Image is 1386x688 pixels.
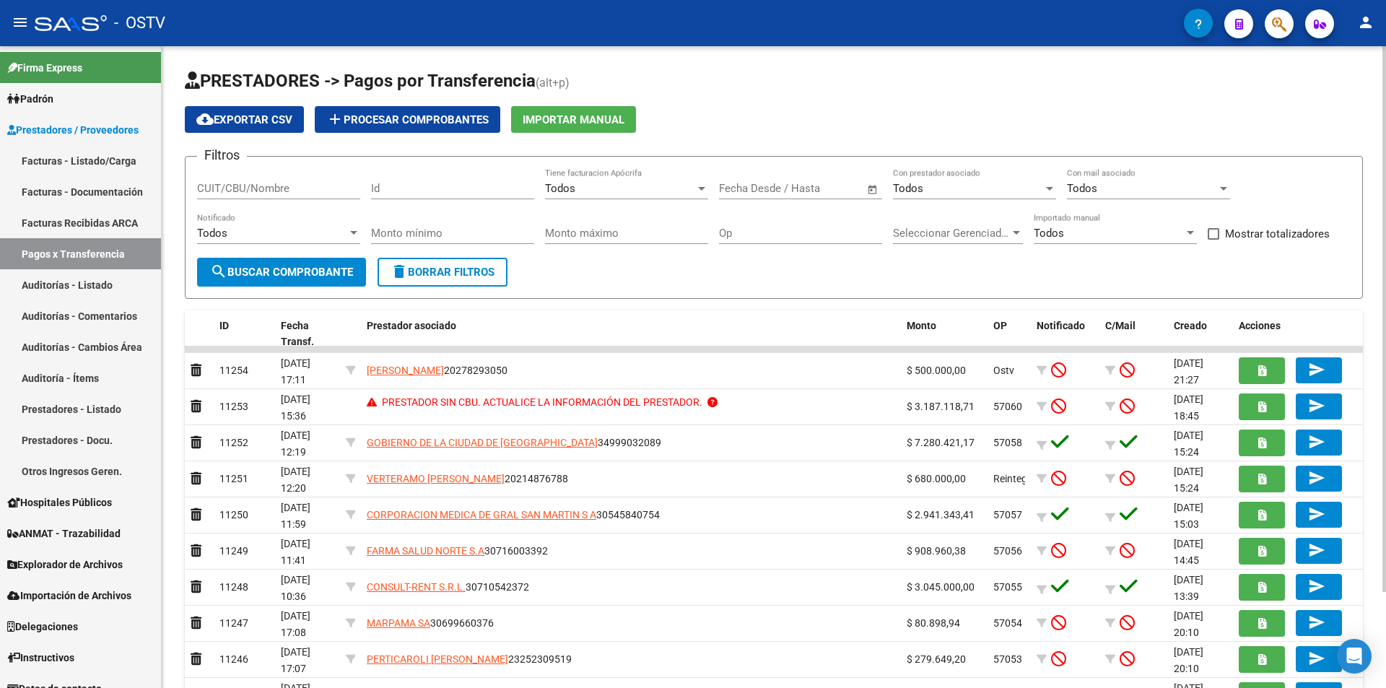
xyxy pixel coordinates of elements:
span: $ 7.280.421,17 [907,437,975,448]
span: Buscar Comprobante [210,266,353,279]
mat-icon: send [1308,614,1325,631]
span: $ 3.045.000,00 [907,581,975,593]
span: [DATE] 15:24 [1174,466,1203,494]
span: 30710542372 [367,581,529,593]
span: PRESTADORES -> Pagos por Transferencia [185,71,536,91]
span: PERTICAROLI [PERSON_NAME] [367,653,508,665]
span: CORPORACION MEDICA DE GRAL SAN MARTIN S A [367,509,596,521]
button: Procesar Comprobantes [315,106,500,133]
datatable-header-cell: Monto [901,310,988,358]
span: C/Mail [1105,320,1136,331]
span: 57058 [993,437,1022,448]
span: 34999032089 [367,437,661,448]
button: Importar Manual [511,106,636,133]
mat-icon: delete [391,263,408,280]
span: Creado [1174,320,1207,331]
datatable-header-cell: Prestador asociado [361,310,901,358]
span: [DATE] 13:39 [1174,574,1203,602]
span: Seleccionar Gerenciador [893,227,1010,240]
span: Borrar Filtros [391,266,494,279]
span: 23252309519 [367,653,572,665]
span: [DATE] 12:19 [281,430,310,458]
span: $ 680.000,00 [907,473,966,484]
span: Todos [893,182,923,195]
span: MARPAMA SA [367,617,430,629]
span: Todos [1034,227,1064,240]
span: Ostv [993,365,1014,376]
input: Start date [719,182,766,195]
span: [PERSON_NAME] [367,365,444,376]
mat-icon: send [1308,578,1325,595]
mat-icon: send [1308,469,1325,487]
span: [DATE] 15:03 [1174,502,1203,530]
datatable-header-cell: ID [214,310,275,358]
span: [DATE] 20:10 [1174,610,1203,638]
span: 30699660376 [367,617,494,629]
span: [DATE] 17:07 [281,646,310,674]
span: Firma Express [7,60,82,76]
span: 11249 [219,545,248,557]
span: CONSULT-RENT S.R.L. [367,581,466,593]
span: (alt+p) [536,76,570,90]
span: $ 3.187.118,71 [907,401,975,412]
span: ID [219,320,229,331]
span: Instructivos [7,650,74,666]
span: 57055 [993,581,1022,593]
mat-icon: send [1308,541,1325,559]
span: Explorador de Archivos [7,557,123,572]
span: Importación de Archivos [7,588,131,604]
mat-icon: send [1308,650,1325,667]
span: [DATE] 17:11 [281,357,310,386]
span: [DATE] 10:36 [281,574,310,602]
span: [DATE] 15:36 [281,393,310,422]
span: Delegaciones [7,619,78,635]
span: Fecha Transf. [281,320,314,348]
span: 57053 [993,653,1022,665]
span: [DATE] 21:27 [1174,357,1203,386]
span: Acciones [1239,320,1281,331]
span: Padrón [7,91,53,107]
mat-icon: search [210,263,227,280]
datatable-header-cell: OP [988,310,1031,358]
span: 57054 [993,617,1022,629]
datatable-header-cell: C/Mail [1099,310,1168,358]
span: - OSTV [114,7,165,39]
span: [DATE] 18:45 [1174,393,1203,422]
span: $ 2.941.343,41 [907,509,975,521]
span: FARMA SALUD NORTE S.A [367,545,484,557]
span: 11250 [219,509,248,521]
span: OP [993,320,1007,331]
div: Open Intercom Messenger [1337,639,1372,674]
mat-icon: add [326,110,344,128]
span: [DATE] 14:45 [1174,538,1203,566]
span: 11251 [219,473,248,484]
span: Prestador asociado [367,320,456,331]
span: Prestadores / Proveedores [7,122,139,138]
span: Todos [545,182,575,195]
mat-icon: send [1308,361,1325,378]
span: Hospitales Públicos [7,495,112,510]
span: 11247 [219,617,248,629]
span: [DATE] 11:59 [281,502,310,530]
h3: Filtros [197,145,247,165]
span: [DATE] 17:08 [281,610,310,638]
span: Todos [197,227,227,240]
span: VERTERAMO [PERSON_NAME] [367,473,505,484]
span: 57057 [993,509,1022,521]
span: [DATE] 15:24 [1174,430,1203,458]
span: ANMAT - Trazabilidad [7,526,121,541]
span: 11253 [219,401,248,412]
span: 11254 [219,365,248,376]
span: $ 279.649,20 [907,653,966,665]
p: PRESTADOR SIN CBU. ACTUALICE LA INFORMACIÓN DEL PRESTADOR. [382,394,702,411]
span: Todos [1067,182,1097,195]
span: 11246 [219,653,248,665]
button: Borrar Filtros [378,258,507,287]
span: Importar Manual [523,113,624,126]
span: Reintegro [993,473,1037,484]
span: 30545840754 [367,509,660,521]
span: 20278293050 [367,365,507,376]
mat-icon: send [1308,433,1325,450]
span: Exportar CSV [196,113,292,126]
mat-icon: send [1308,505,1325,523]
